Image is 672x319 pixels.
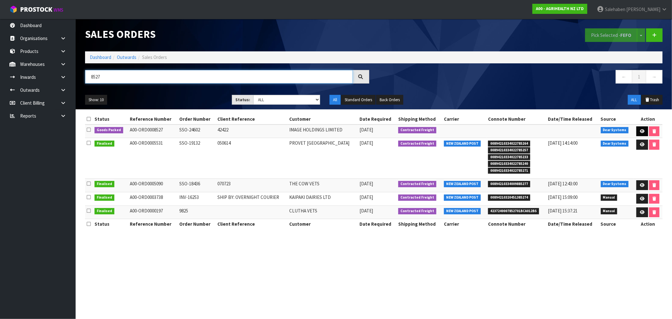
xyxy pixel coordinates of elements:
[359,140,373,146] span: [DATE]
[442,114,486,124] th: Carrier
[85,95,107,105] button: Show: 10
[95,127,123,133] span: Goods Packed
[626,6,660,12] span: [PERSON_NAME]
[548,140,577,146] span: [DATE] 14:14:00
[376,95,403,105] button: Back Orders
[128,192,178,206] td: A00-ORD0003738
[488,161,530,167] span: 00894210334022785240
[358,114,397,124] th: Date Required
[128,206,178,219] td: A00-ORD0000197
[444,194,481,201] span: NEW ZEALAND POST
[288,138,358,179] td: PROVET [GEOGRAPHIC_DATA]
[288,114,358,124] th: Customer
[546,219,599,229] th: Date/Time Released
[634,114,663,124] th: Action
[444,181,481,187] span: NEW ZEALAND POST
[488,208,539,214] span: 4237240007852701BCA012BS
[288,219,358,229] th: Customer
[359,208,373,214] span: [DATE]
[601,127,629,133] span: Dear Systems
[341,95,376,105] button: Standard Orders
[641,95,663,105] button: Trash
[532,4,587,14] a: A00 - AGRIHEALTH NZ LTD
[546,114,599,124] th: Date/Time Released
[90,54,111,60] a: Dashboard
[601,181,629,187] span: Dear Systems
[288,206,358,219] td: CLUTHA VETS
[605,6,625,12] span: Salehaben
[178,114,216,124] th: Order Number
[358,219,397,229] th: Date Required
[178,219,216,229] th: Order Number
[599,219,634,229] th: Source
[585,28,637,42] button: Pick Selected -FEFO
[178,206,216,219] td: 9825
[398,141,436,147] span: Contracted Freight
[488,194,530,201] span: 00894210320451385274
[235,97,250,102] strong: Status:
[398,127,436,133] span: Contracted Freight
[601,208,617,214] span: Manual
[128,219,178,229] th: Reference Number
[95,194,114,201] span: Finalised
[632,70,646,84] a: 1
[178,138,216,179] td: SSO-19132
[359,127,373,133] span: [DATE]
[398,194,436,201] span: Contracted Freight
[20,5,52,14] span: ProStock
[216,178,288,192] td: 070723
[548,208,577,214] span: [DATE] 15:37:21
[398,208,436,214] span: Contracted Freight
[95,141,114,147] span: Finalised
[216,219,288,229] th: Client Reference
[288,192,358,206] td: KAIPAKI DAIRIES LTD
[488,141,530,147] span: 00894210334022785264
[548,194,577,200] span: [DATE] 15:09:00
[216,192,288,206] td: SHIP BY: OVERNIGHT COURIER
[398,181,436,187] span: Contracted Freight
[128,138,178,179] td: A00-ORD0005531
[142,54,167,60] span: Sales Orders
[601,194,617,201] span: Manual
[85,28,369,40] h1: Sales Orders
[288,178,358,192] td: THE COW VETS
[486,114,546,124] th: Connote Number
[634,219,663,229] th: Action
[93,219,128,229] th: Status
[486,219,546,229] th: Connote Number
[128,178,178,192] td: A00-ORD0005090
[330,95,341,105] button: All
[397,114,442,124] th: Shipping Method
[536,6,584,11] strong: A00 - AGRIHEALTH NZ LTD
[216,114,288,124] th: Client Reference
[379,70,663,85] nav: Page navigation
[178,192,216,206] td: INV-16253
[488,147,530,154] span: 00894210334022785257
[178,125,216,138] td: SSO-24602
[616,70,632,84] a: ←
[488,154,530,160] span: 00894210334022785233
[397,219,442,229] th: Shipping Method
[95,181,114,187] span: Finalised
[359,181,373,187] span: [DATE]
[216,125,288,138] td: 42422
[93,114,128,124] th: Status
[601,141,629,147] span: Dear Systems
[359,194,373,200] span: [DATE]
[646,70,663,84] a: →
[442,219,486,229] th: Carrier
[216,138,288,179] td: 050614
[488,168,530,174] span: 00894210334022785271
[85,70,353,84] input: Search sales orders
[54,7,63,13] small: WMS
[599,114,634,124] th: Source
[117,54,136,60] a: Outwards
[128,125,178,138] td: A00-ORD0008527
[444,141,481,147] span: NEW ZEALAND POST
[620,32,631,38] strong: FEFO
[128,114,178,124] th: Reference Number
[178,178,216,192] td: SSO-18436
[9,5,17,13] img: cube-alt.png
[628,95,641,105] button: ALL
[444,208,481,214] span: NEW ZEALAND POST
